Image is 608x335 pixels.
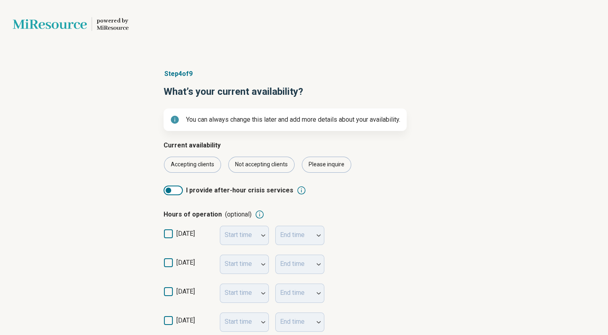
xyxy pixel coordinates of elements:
span: [DATE] [176,230,195,237]
span: (optional) [225,210,252,219]
h1: What’s your current availability? [164,85,445,99]
p: You can always change this later and add more details about your availability. [186,115,400,125]
img: Lions [13,14,87,34]
p: Current availability [164,141,445,150]
span: I provide after-hour crisis services [186,186,293,195]
div: Not accepting clients [228,157,295,173]
div: Accepting clients [164,157,221,173]
div: powered by [97,17,129,25]
span: [DATE] [176,288,195,295]
span: [DATE] [176,259,195,266]
span: [DATE] [176,317,195,324]
a: Lionspowered by [13,14,129,34]
p: Hours of operation [164,210,252,219]
p: Step 4 of 9 [164,69,445,79]
div: Please inquire [302,157,351,173]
